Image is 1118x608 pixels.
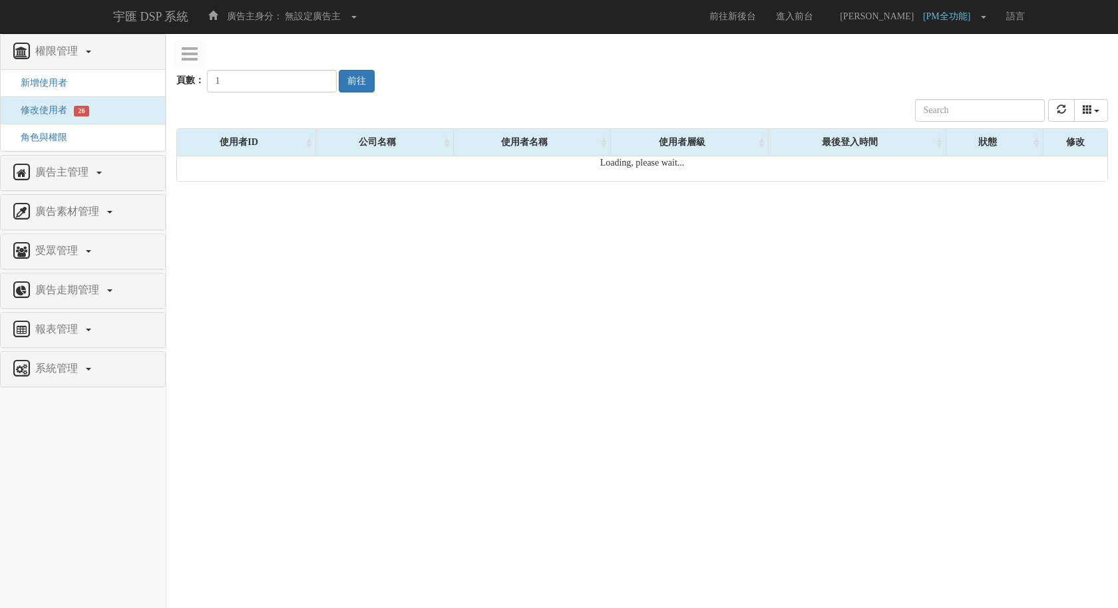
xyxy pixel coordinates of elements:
[316,129,453,156] div: 公司名稱
[11,280,155,301] a: 廣告走期管理
[1074,99,1109,122] button: columns
[32,166,95,178] span: 廣告主管理
[177,156,1107,181] div: Loading, please wait...
[32,363,85,374] span: 系統管理
[11,105,67,115] a: 修改使用者
[32,206,106,217] span: 廣告素材管理
[176,74,204,87] label: 頁數：
[11,162,155,184] a: 廣告主管理
[1048,99,1075,122] button: refresh
[177,129,315,156] div: 使用者ID
[339,70,375,92] button: 前往
[227,11,283,21] span: 廣告主身分：
[11,41,155,63] a: 權限管理
[11,319,155,341] a: 報表管理
[769,129,946,156] div: 最後登入時間
[32,323,85,335] span: 報表管理
[915,99,1045,122] input: Search
[11,241,155,262] a: 受眾管理
[32,45,85,57] span: 權限管理
[946,129,1043,156] div: 狀態
[833,11,920,21] span: [PERSON_NAME]
[11,132,67,142] a: 角色與權限
[11,202,155,223] a: 廣告素材管理
[11,78,67,88] a: 新增使用者
[11,359,155,380] a: 系統管理
[32,284,106,295] span: 廣告走期管理
[1043,129,1107,156] div: 修改
[454,129,611,156] div: 使用者名稱
[285,11,341,21] span: 無設定廣告主
[923,11,978,21] span: [PM全功能]
[74,106,89,116] span: 26
[611,129,768,156] div: 使用者層級
[1074,99,1109,122] div: Columns
[32,245,85,256] span: 受眾管理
